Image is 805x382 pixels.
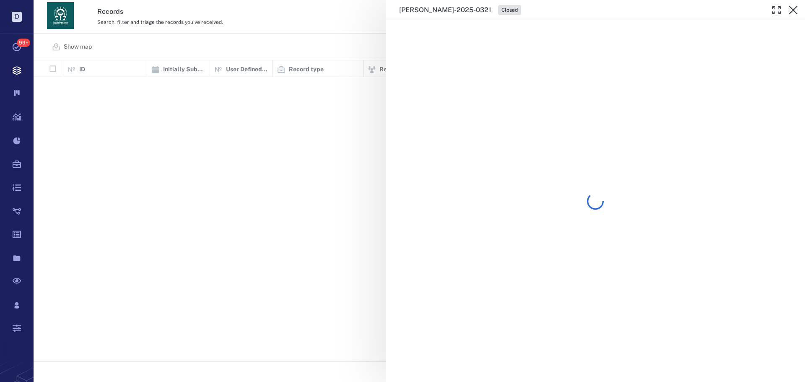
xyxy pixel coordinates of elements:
button: Close [785,2,802,18]
span: Closed [500,7,519,14]
h3: [PERSON_NAME]-2025-0321 [399,5,491,15]
button: Toggle Fullscreen [768,2,785,18]
span: 99+ [17,39,30,47]
p: D [12,12,22,22]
